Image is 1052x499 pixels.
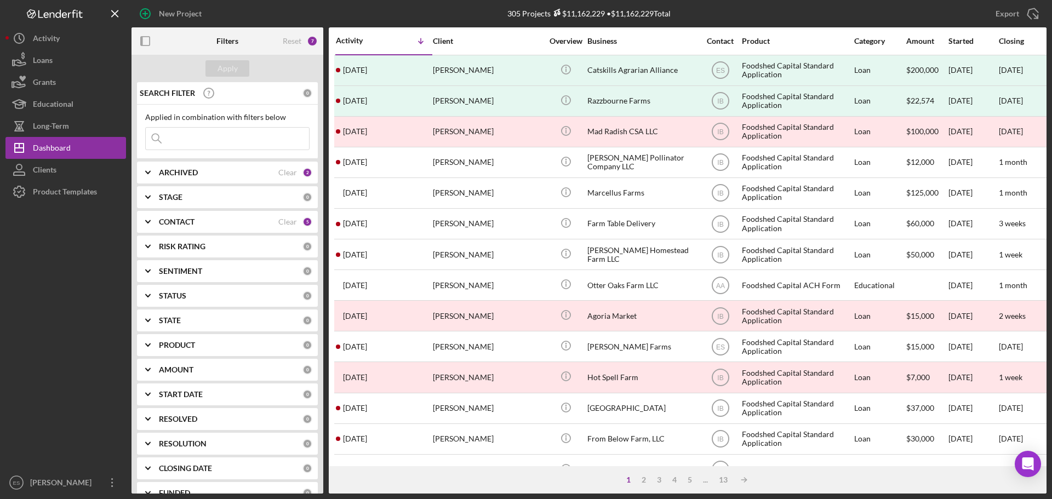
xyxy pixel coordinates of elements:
div: Loan [854,209,905,238]
div: Educational [33,93,73,118]
div: 0 [302,192,312,202]
div: $100,000 [906,117,947,146]
b: ARCHIVED [159,168,198,177]
div: [PERSON_NAME] [433,301,542,330]
div: [PERSON_NAME] Homestead Farm LLC [587,240,697,269]
time: 1 week [999,250,1022,259]
text: IB [717,220,723,228]
b: PRODUCT [159,341,195,349]
div: [PERSON_NAME] Pollinator Company LLC [587,148,697,177]
div: Export [996,3,1019,25]
div: [DATE] [948,394,998,423]
div: Educational [854,455,905,484]
div: 5 [302,217,312,227]
div: Foodshed Capital Standard Application [742,301,851,330]
div: 2 [636,475,651,484]
div: [DATE] [948,148,998,177]
div: 0 [302,365,312,375]
div: 0 [302,414,312,424]
b: Filters [216,37,238,45]
div: [DATE] [999,66,1023,74]
button: ES[PERSON_NAME] [5,472,126,494]
b: RESOLVED [159,415,197,423]
a: Educational [5,93,126,115]
span: $60,000 [906,219,934,228]
b: FUNDED [159,489,190,497]
div: Client [433,37,542,45]
b: RESOLUTION [159,439,207,448]
div: [PERSON_NAME] [433,56,542,85]
time: 2025-08-28 13:15 [343,96,367,105]
div: [PERSON_NAME] [433,425,542,454]
div: Foodshed Capital ACH Form [742,455,851,484]
div: $15,000 [906,301,947,330]
div: $200,000 [906,56,947,85]
div: Applied in combination with filters below [145,113,310,122]
b: CONTACT [159,217,195,226]
button: Activity [5,27,126,49]
div: [PERSON_NAME] [433,240,542,269]
div: $7,000 [906,363,947,392]
div: Long-Term [33,115,69,140]
b: SENTIMENT [159,267,202,276]
div: Foodshed Capital Standard Application [742,240,851,269]
div: $37,000 [906,394,947,423]
div: Foodshed Capital Standard Application [742,179,851,208]
div: [PERSON_NAME] [433,455,542,484]
b: CLOSING DATE [159,464,212,473]
span: $12,000 [906,157,934,167]
a: Long-Term [5,115,126,137]
div: [DATE] [948,240,998,269]
time: 2025-07-18 19:09 [343,465,367,474]
text: AA [716,282,724,289]
div: 0 [302,463,312,473]
time: 2025-08-06 14:30 [343,312,367,320]
div: Activity [33,27,60,52]
div: 0 [302,439,312,449]
div: Foodshed Capital Standard Application [742,117,851,146]
time: 2025-08-28 19:43 [343,66,367,74]
time: 2025-08-05 18:11 [343,342,367,351]
text: IB [717,159,723,167]
div: Amount [906,37,947,45]
div: [DATE] [948,179,998,208]
span: $125,000 [906,188,939,197]
div: Agoria Market [587,301,697,330]
div: 0 [302,88,312,98]
div: 305 Projects • $11,162,229 Total [507,9,671,18]
b: STATE [159,316,181,325]
text: AA [716,466,724,474]
div: 0 [302,340,312,350]
button: Clients [5,159,126,181]
div: 0 [302,488,312,498]
text: IB [717,251,723,259]
div: Business [587,37,697,45]
div: Loan [854,363,905,392]
div: [DATE] [948,332,998,361]
div: 0 [302,266,312,276]
div: Grants [33,71,56,96]
div: [PERSON_NAME] [433,271,542,300]
div: Category [854,37,905,45]
div: [GEOGRAPHIC_DATA] [587,394,697,423]
div: [DATE] [948,455,998,484]
div: Loan [854,394,905,423]
div: Loan [854,425,905,454]
div: Foodshed Capital Standard Application [742,363,851,392]
div: [DATE] [948,209,998,238]
div: [DATE] [999,96,1023,105]
div: 2 [302,168,312,177]
div: Loan [854,179,905,208]
time: 2025-07-25 20:21 [343,434,367,443]
div: New Project [159,3,202,25]
div: Loan [854,148,905,177]
div: [DATE] [948,271,998,300]
div: 0 [302,291,312,301]
div: Foodshed Capital Standard Application [742,56,851,85]
a: Loans [5,49,126,71]
div: [DATE] [948,425,998,454]
div: Dashboard [33,137,71,162]
div: Activity [336,36,384,45]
